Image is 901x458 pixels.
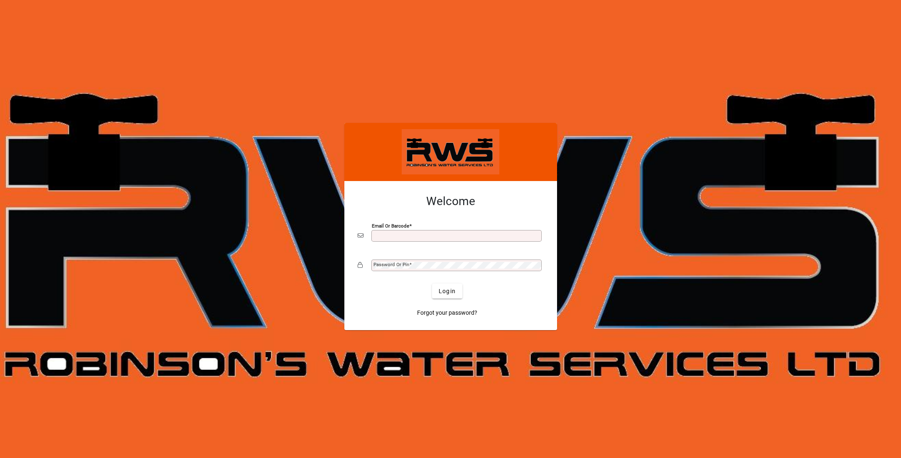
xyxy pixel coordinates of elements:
h2: Welcome [358,194,544,208]
span: Forgot your password? [417,309,477,317]
a: Forgot your password? [414,305,481,320]
span: Login [439,287,456,296]
button: Login [432,284,462,299]
mat-label: Email or Barcode [372,223,409,229]
mat-label: Password or Pin [373,262,409,267]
